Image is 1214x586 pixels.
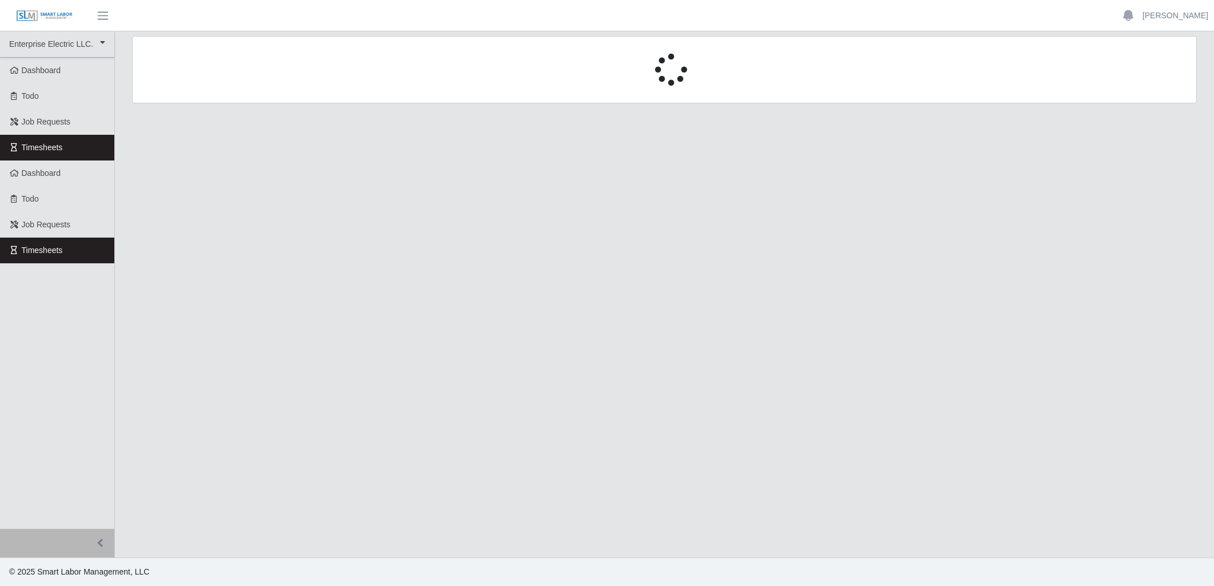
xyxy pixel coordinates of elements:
span: Dashboard [22,66,61,75]
span: © 2025 Smart Labor Management, LLC [9,567,149,576]
span: Job Requests [22,117,71,126]
span: Job Requests [22,220,71,229]
span: Timesheets [22,246,63,255]
span: Dashboard [22,168,61,178]
span: Timesheets [22,143,63,152]
img: SLM Logo [16,10,73,22]
span: Todo [22,91,39,101]
a: [PERSON_NAME] [1143,10,1208,22]
span: Todo [22,194,39,203]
